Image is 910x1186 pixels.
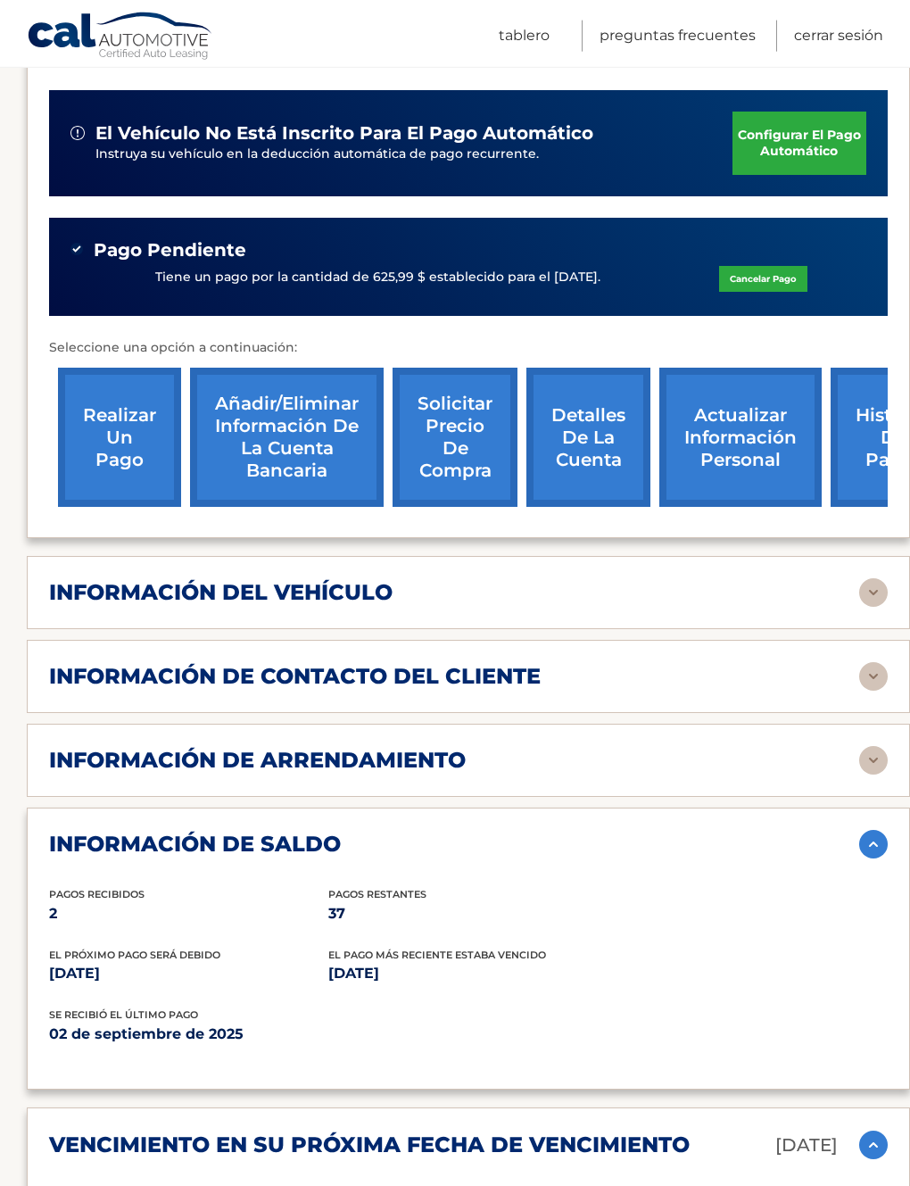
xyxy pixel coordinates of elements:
a: Actualizar información personal [659,368,822,507]
span: PAGOS RECIBIDOS [49,888,145,900]
h2: INFORMACIÓN DE ARRENDAMIENTO [49,747,466,774]
span: Pago pendiente [94,239,246,261]
span: PAGOS RESTANTES [328,888,426,900]
a: Cerrar sesión [794,21,883,52]
p: Instruya su vehículo en la deducción automática de pago recurrente. [95,145,732,164]
img: accordion-rest.svg [859,578,888,607]
h2: INFORMACIÓN DE CONTACTO DEL CLIENTE [49,663,541,690]
span: EL PRÓXIMO PAGO SERÁ DEBIDO [49,949,220,961]
img: alert-white.svg [70,126,85,140]
h2: INFORMACIÓN DE SALDO [49,831,341,858]
p: [DATE] [328,961,608,986]
h2: VENCIMIENTO EN SU PRÓXIMA FECHA DE VENCIMIENTO [49,1132,690,1158]
span: EL PAGO MÁS RECIENTE ESTABA VENCIDO [328,949,546,961]
a: Tablero [499,21,550,52]
p: [DATE] [775,1130,838,1161]
a: Cal Automoción [27,12,214,63]
p: 2 [49,901,328,926]
a: Realizar un pago [58,368,181,507]
p: 37 [328,901,608,926]
p: Tiene un pago por la cantidad de 625,99 $ establecido para el [DATE]. [155,268,600,287]
img: accordion-active.svg [859,1131,888,1159]
p: Seleccione una opción a continuación: [49,337,888,359]
a: Añadir/eliminar información de la cuenta bancaria [190,368,384,507]
img: accordion-rest.svg [859,746,888,775]
p: [DATE] [49,961,328,986]
p: 02 de septiembre de 2025 [49,1022,468,1047]
img: accordion-active.svg [859,830,888,858]
span: El Vehículo No Está Inscrito Para El Pago Automático [95,122,593,145]
a: Configurar el pago automático [732,112,866,174]
a: Preguntas frecuentes [600,21,756,52]
span: SE RECIBIÓ EL ÚLTIMO PAGO [49,1008,198,1021]
a: Solicitar precio de compra [393,368,517,507]
h2: INFORMACIÓN DEL VEHÍCULO [49,579,393,606]
img: check-green.svg [70,243,83,255]
a: Detalles de la cuenta [526,368,650,507]
img: accordion-rest.svg [859,662,888,691]
a: Cancelar pago [719,266,807,292]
